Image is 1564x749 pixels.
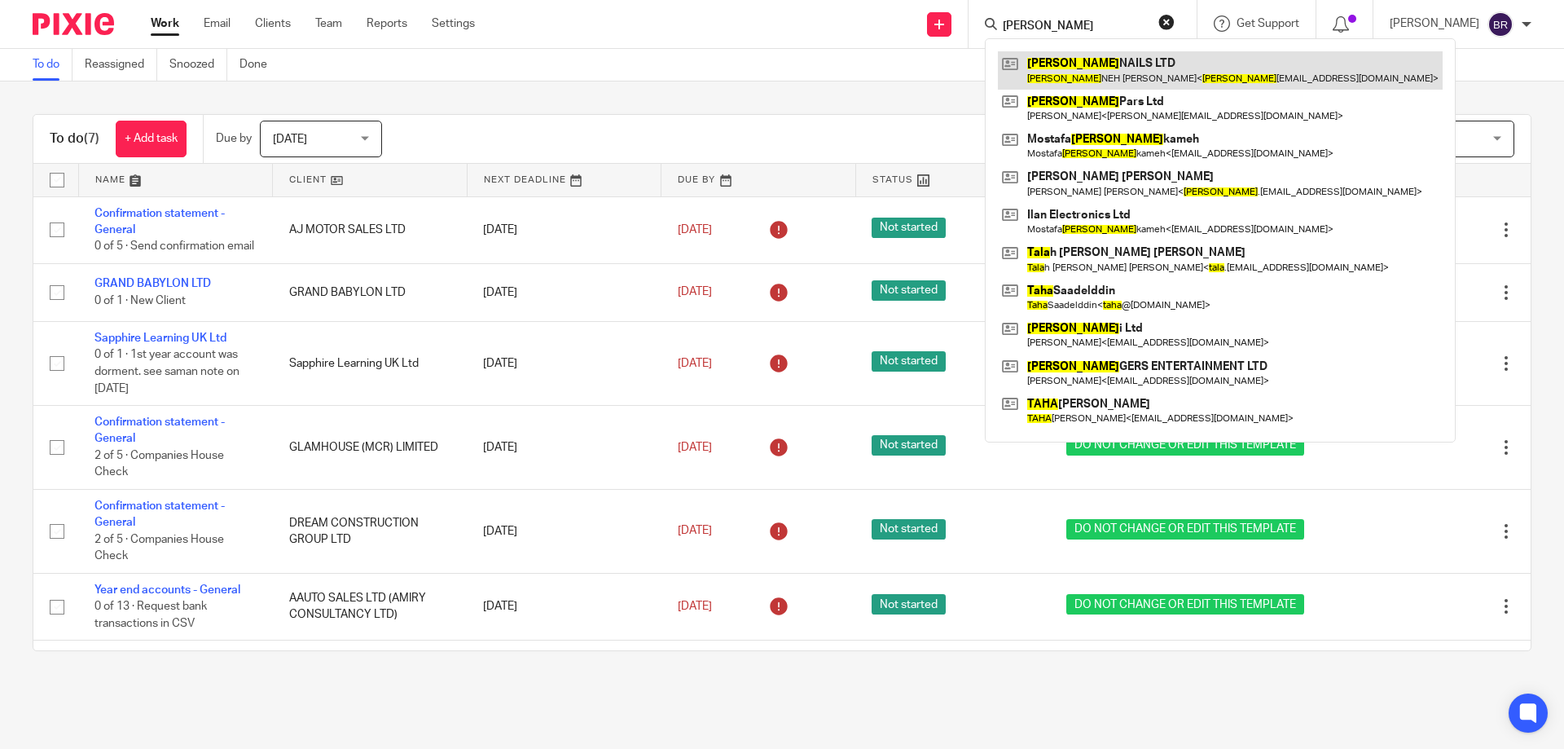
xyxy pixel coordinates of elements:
[94,278,211,289] a: GRAND BABYLON LTD
[467,489,661,573] td: [DATE]
[273,489,468,573] td: DREAM CONSTRUCTION GROUP LTD
[204,15,231,32] a: Email
[678,224,712,236] span: [DATE]
[678,358,712,369] span: [DATE]
[315,15,342,32] a: Team
[678,601,712,612] span: [DATE]
[467,406,661,490] td: [DATE]
[1487,11,1513,37] img: svg%3E
[94,450,224,478] span: 2 of 5 · Companies House Check
[432,15,475,32] a: Settings
[872,280,946,301] span: Not started
[94,534,224,562] span: 2 of 5 · Companies House Check
[94,240,254,252] span: 0 of 5 · Send confirmation email
[467,641,661,707] td: [DATE]
[1066,594,1304,615] span: DO NOT CHANGE OR EDIT THIS TEMPLATE
[255,15,291,32] a: Clients
[1158,14,1175,30] button: Clear
[872,435,946,456] span: Not started
[1001,20,1148,34] input: Search
[273,134,307,145] span: [DATE]
[367,15,407,32] a: Reports
[467,322,661,406] td: [DATE]
[678,442,712,453] span: [DATE]
[33,13,114,35] img: Pixie
[239,49,279,81] a: Done
[94,500,225,528] a: Confirmation statement - General
[467,196,661,263] td: [DATE]
[872,519,946,540] span: Not started
[94,333,226,344] a: Sapphire Learning UK Ltd
[872,351,946,372] span: Not started
[273,196,468,263] td: AJ MOTOR SALES LTD
[467,573,661,640] td: [DATE]
[84,132,99,145] span: (7)
[1066,435,1304,456] span: DO NOT CHANGE OR EDIT THIS TEMPLATE
[273,641,468,707] td: Novah Car Care Ltd
[94,350,239,394] span: 0 of 1 · 1st year account was dorment. see saman note on [DATE]
[1066,519,1304,540] span: DO NOT CHANGE OR EDIT THIS TEMPLATE
[273,322,468,406] td: Sapphire Learning UK Ltd
[273,406,468,490] td: GLAMHOUSE (MCR) LIMITED
[1237,18,1299,29] span: Get Support
[94,416,225,444] a: Confirmation statement - General
[1390,15,1479,32] p: [PERSON_NAME]
[216,130,252,147] p: Due by
[50,130,99,148] h1: To do
[678,526,712,537] span: [DATE]
[467,263,661,321] td: [DATE]
[169,49,227,81] a: Snoozed
[678,287,712,298] span: [DATE]
[94,584,240,596] a: Year end accounts - General
[94,295,186,306] span: 0 of 1 · New Client
[872,594,946,615] span: Not started
[273,573,468,640] td: AAUTO SALES LTD (AMIRY CONSULTANCY LTD)
[116,121,187,157] a: + Add task
[151,15,179,32] a: Work
[94,601,207,629] span: 0 of 13 · Request bank transactions in CSV
[872,218,946,238] span: Not started
[94,208,225,236] a: Confirmation statement - General
[33,49,72,81] a: To do
[85,49,157,81] a: Reassigned
[273,263,468,321] td: GRAND BABYLON LTD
